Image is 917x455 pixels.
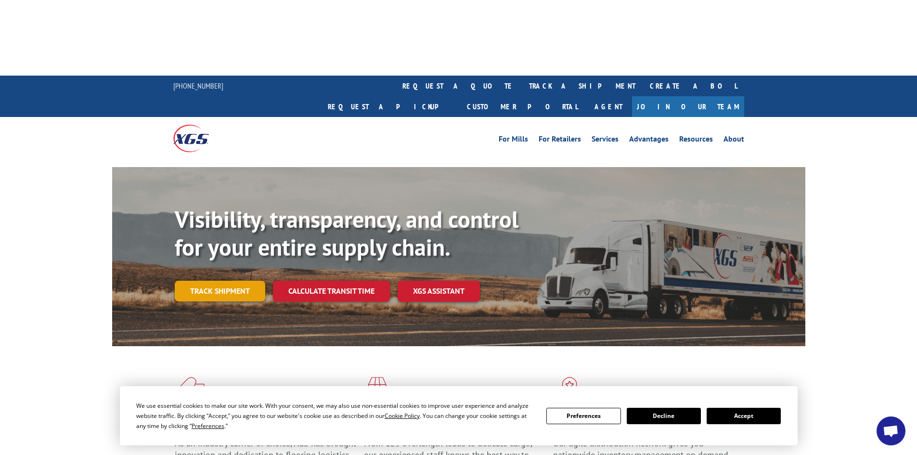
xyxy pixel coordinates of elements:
img: xgs-icon-total-supply-chain-intelligence-red [175,377,205,402]
button: Preferences [546,408,620,424]
span: Cookie Policy [385,412,420,420]
a: Agent [585,96,632,117]
div: Cookie Consent Prompt [120,386,798,445]
a: [PHONE_NUMBER] [173,81,223,91]
a: track a shipment [522,76,643,96]
a: Join Our Team [632,96,744,117]
a: About [723,135,744,146]
a: Customer Portal [460,96,585,117]
button: Accept [707,408,781,424]
a: request a quote [395,76,522,96]
a: Advantages [629,135,669,146]
a: Track shipment [175,281,265,301]
a: XGS ASSISTANT [398,281,480,301]
img: xgs-icon-flagship-distribution-model-red [553,377,586,402]
a: Calculate transit time [273,281,390,301]
a: Services [592,135,619,146]
a: Resources [679,135,713,146]
img: xgs-icon-focused-on-flooring-red [364,377,387,402]
b: Visibility, transparency, and control for your entire supply chain. [175,204,518,262]
a: For Mills [499,135,528,146]
div: Open chat [877,416,905,445]
div: We use essential cookies to make our site work. With your consent, we may also use non-essential ... [136,401,535,431]
button: Decline [627,408,701,424]
a: Request a pickup [321,96,460,117]
a: For Retailers [539,135,581,146]
span: Preferences [192,422,224,430]
a: Create a BOL [643,76,744,96]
